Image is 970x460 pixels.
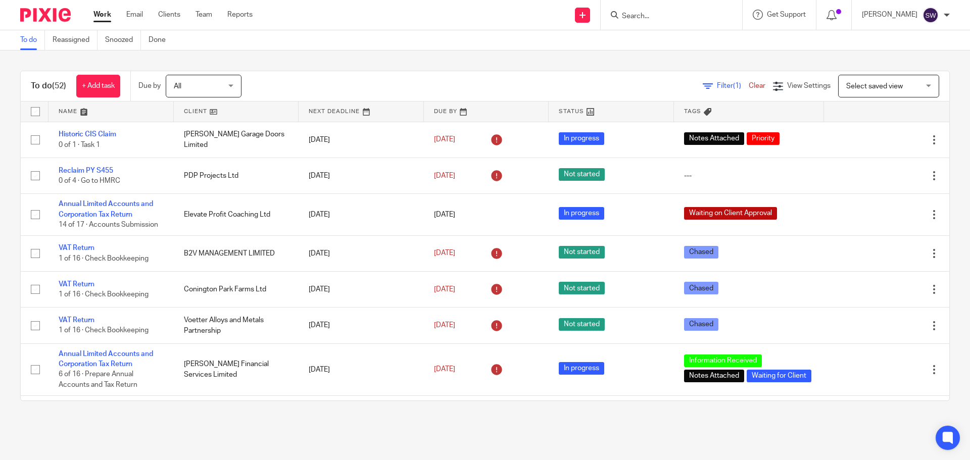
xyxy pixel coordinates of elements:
a: Work [93,10,111,20]
span: [DATE] [434,366,455,373]
span: 1 of 16 · Check Bookkeeping [59,255,149,262]
td: [DATE] [299,308,424,343]
span: [DATE] [434,322,455,329]
a: VAT Return [59,317,94,324]
a: VAT Return [59,281,94,288]
a: Reports [227,10,253,20]
td: [DATE] [299,395,424,437]
a: Clients [158,10,180,20]
input: Search [621,12,712,21]
div: --- [684,171,814,181]
span: [DATE] [434,136,455,143]
span: 6 of 16 · Prepare Annual Accounts and Tax Return [59,371,137,389]
span: 1 of 16 · Check Bookkeeping [59,327,149,334]
span: Get Support [767,11,806,18]
p: [PERSON_NAME] [862,10,917,20]
span: In progress [559,207,604,220]
img: svg%3E [923,7,939,23]
span: Notes Attached [684,370,744,382]
span: Notes Attached [684,132,744,145]
span: In progress [559,132,604,145]
span: Select saved view [846,83,903,90]
span: [DATE] [434,250,455,257]
span: Not started [559,246,605,259]
span: Waiting on Client Approval [684,207,777,220]
span: View Settings [787,82,831,89]
td: [PERSON_NAME] Financial Services Limited [174,343,299,395]
span: 14 of 17 · Accounts Submission [59,221,158,228]
img: Pixie [20,8,71,22]
h1: To do [31,81,66,91]
span: Tags [684,109,701,114]
td: [PERSON_NAME] Garage Doors Limited [174,122,299,158]
td: [DATE] [299,158,424,193]
td: Conington Park Farms Ltd [174,271,299,307]
span: (52) [52,82,66,90]
a: To do [20,30,45,50]
a: Clear [749,82,765,89]
a: Annual Limited Accounts and Corporation Tax Return [59,200,153,218]
span: (1) [733,82,741,89]
span: All [174,83,181,90]
span: Chased [684,282,718,294]
a: VAT Return [59,244,94,251]
td: [DATE] [299,271,424,307]
p: Due by [138,81,161,91]
span: Chased [684,318,718,331]
span: Chased [684,246,718,259]
a: Reclaim PY S455 [59,167,113,174]
td: [DATE] [299,122,424,158]
span: Not started [559,282,605,294]
span: [DATE] [434,172,455,179]
td: [DATE] [299,235,424,271]
a: Historic CIS Claim [59,131,116,138]
a: Done [149,30,173,50]
span: 0 of 4 · Go to HMRC [59,177,120,184]
a: Reassigned [53,30,98,50]
span: Waiting for Client [747,370,811,382]
td: Elevate Profit Coaching Ltd [174,194,299,235]
span: 0 of 1 · Task 1 [59,141,100,148]
a: Annual Limited Accounts and Corporation Tax Return [59,350,153,368]
a: Email [126,10,143,20]
td: [DATE] [299,343,424,395]
span: Not started [559,318,605,331]
td: Voetter Alloys and Metals Partnership [174,308,299,343]
span: [DATE] [434,211,455,218]
td: Halcyon Plastics Ltd [174,395,299,437]
a: + Add task [76,75,120,97]
span: 1 of 16 · Check Bookkeeping [59,291,149,298]
a: Team [196,10,212,20]
span: [DATE] [434,286,455,293]
a: Snoozed [105,30,141,50]
td: PDP Projects Ltd [174,158,299,193]
td: [DATE] [299,194,424,235]
span: Priority [747,132,780,145]
span: Not started [559,168,605,181]
span: Information Received [684,354,762,367]
span: In progress [559,362,604,375]
span: Filter [717,82,749,89]
td: B2V MANAGEMENT LIMITED [174,235,299,271]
